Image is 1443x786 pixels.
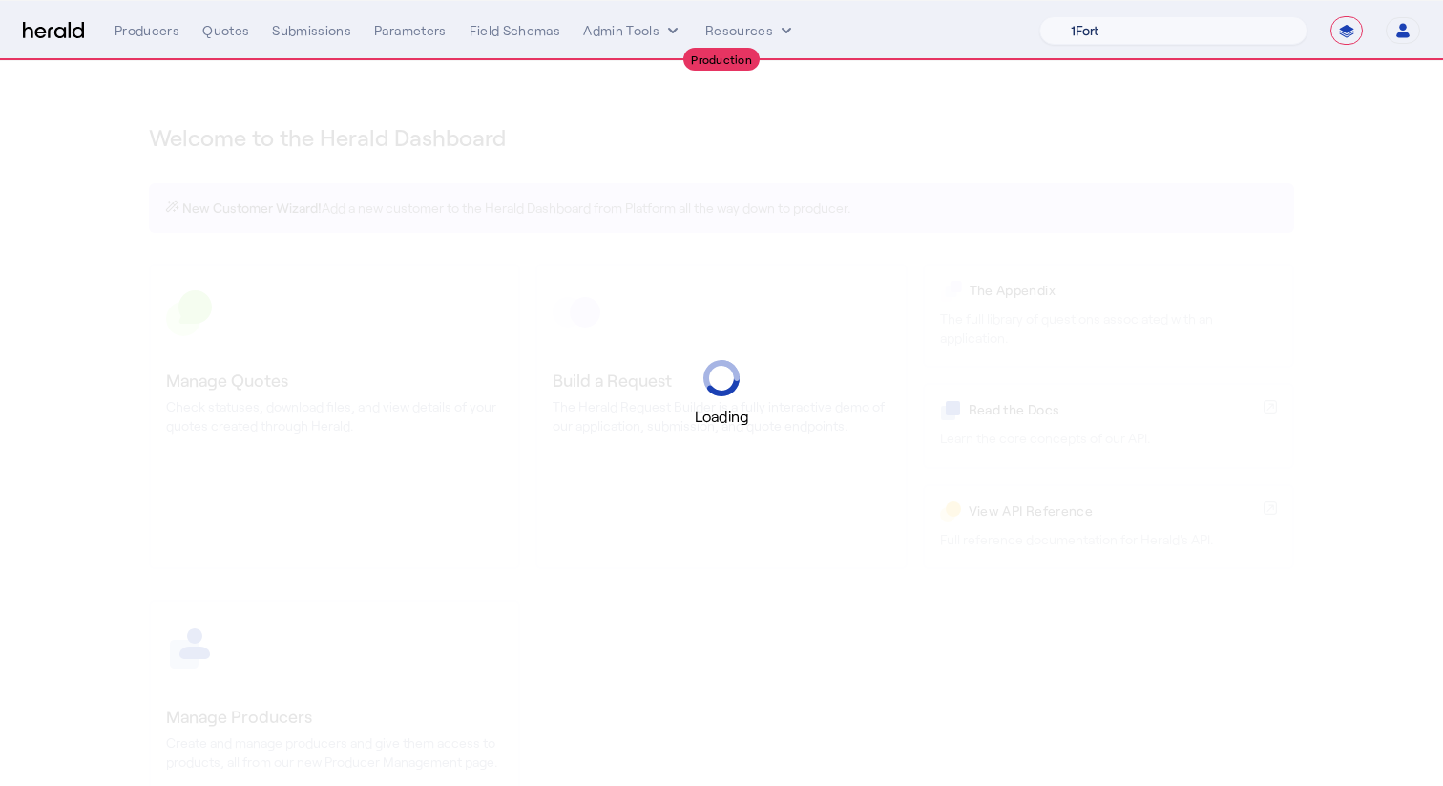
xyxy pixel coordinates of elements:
div: Submissions [272,21,351,40]
div: Field Schemas [470,21,561,40]
div: Parameters [374,21,447,40]
button: internal dropdown menu [583,21,682,40]
img: Herald Logo [23,22,84,40]
div: Quotes [202,21,249,40]
div: Producers [115,21,179,40]
div: Production [683,48,760,71]
button: Resources dropdown menu [705,21,796,40]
